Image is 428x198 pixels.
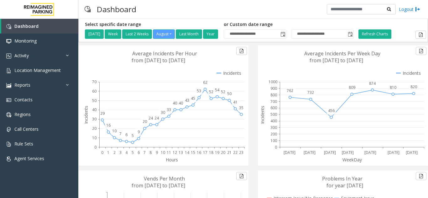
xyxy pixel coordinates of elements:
img: 'icon' [6,98,11,103]
text: 8 [149,150,152,155]
text: 30 [92,116,97,122]
text: [DATE] [388,150,399,155]
text: 762 [287,88,293,93]
text: [DATE] [304,150,316,155]
img: 'icon' [6,127,11,132]
h5: Select specific date range [85,22,219,27]
img: 'icon' [6,83,11,88]
text: 62 [203,80,207,85]
text: 52 [221,89,225,94]
text: 50 [227,91,232,96]
text: 41 [233,99,237,105]
span: Toggle popup [347,30,353,38]
text: 20 [221,150,225,155]
span: Contacts [14,97,33,103]
text: 809 [349,85,355,90]
img: 'icon' [6,142,11,147]
text: 14 [185,150,190,155]
text: 9 [156,150,158,155]
img: 'icon' [6,53,11,58]
text: 10 [112,128,117,134]
text: 0 [94,145,97,150]
text: 1 [107,150,109,155]
text: 11 [167,150,171,155]
img: 'icon' [6,68,11,73]
text: [DATE] [364,150,376,155]
text: for year [DATE] [326,182,363,189]
text: 600 [270,105,277,110]
text: 18 [209,150,213,155]
span: Rule Sets [14,141,33,147]
text: 24 [149,115,153,121]
text: 820 [410,84,417,89]
text: 9 [138,129,140,135]
text: [DATE] [284,150,295,155]
h3: Dashboard [94,2,139,17]
a: Logout [399,6,420,13]
text: Incidents [83,106,89,124]
button: Year [203,29,218,39]
button: August [153,29,175,39]
text: Problems In Year [322,175,363,182]
text: 1000 [269,79,277,84]
text: 29 [100,111,105,116]
text: 900 [270,86,277,91]
span: Toggle popup [279,30,286,38]
span: Monitoring [14,38,37,44]
text: 10 [92,135,97,140]
text: 52 [209,89,213,94]
text: 17 [203,150,207,155]
text: 732 [307,90,314,95]
text: 200 [270,131,277,137]
text: 54 [215,87,220,93]
text: 2 [113,150,116,155]
text: 100 [270,138,277,143]
text: 20 [92,126,97,131]
text: 35 [239,105,243,110]
text: 5 [132,133,134,138]
button: Export to pdf [415,31,426,39]
button: Export to pdf [416,172,426,180]
text: 6 [138,150,140,155]
text: 53 [197,88,201,94]
text: 30 [161,110,165,115]
text: 500 [270,112,277,117]
text: 70 [92,79,97,84]
text: Vends Per Month [144,175,185,182]
text: 16 [106,123,111,128]
text: 700 [270,99,277,104]
text: 45 [191,96,195,101]
text: 0 [101,150,103,155]
img: 'icon' [6,156,11,161]
text: 800 [270,92,277,98]
text: 456 [328,108,335,113]
text: WeekDay [342,157,362,163]
text: 15 [191,150,195,155]
button: Week [105,29,121,39]
text: from [DATE] to [DATE] [132,182,185,189]
text: 22 [233,150,237,155]
text: 0 [275,145,277,150]
text: 43 [185,98,189,103]
text: 874 [369,81,376,86]
button: Last Month [176,29,202,39]
button: Export to pdf [236,47,247,55]
text: 40 [92,107,97,112]
text: from [DATE] to [DATE] [132,57,185,64]
button: Refresh Charts [358,29,391,39]
text: 23 [239,150,243,155]
h5: or Custom date range [224,22,354,27]
img: 'icon' [6,39,11,44]
span: Reports [14,82,30,88]
text: 16 [197,150,201,155]
text: 12 [173,150,177,155]
text: from [DATE] to [DATE] [310,57,363,64]
text: Average Incidents Per Week Day [304,50,380,57]
text: 300 [270,125,277,130]
text: [DATE] [324,150,336,155]
text: [DATE] [406,150,418,155]
text: 60 [92,89,97,94]
text: 10 [161,150,165,155]
text: 19 [215,150,219,155]
button: [DATE] [85,29,104,39]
